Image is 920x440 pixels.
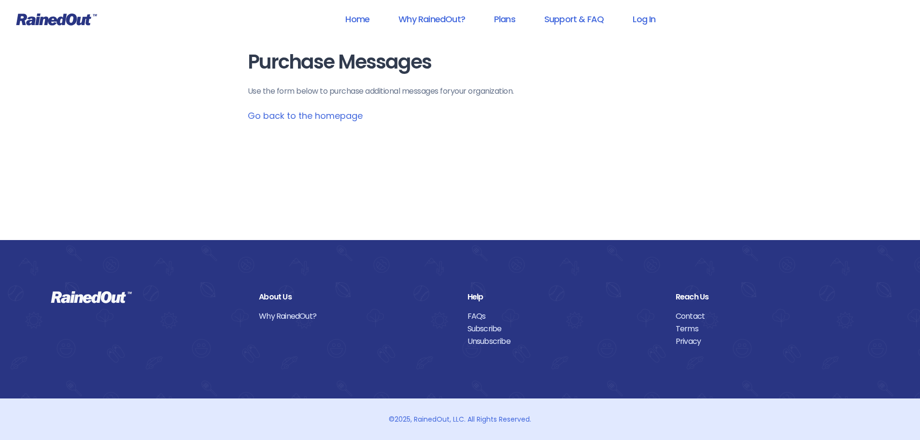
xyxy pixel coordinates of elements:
[248,51,673,73] h1: Purchase Messages
[259,310,453,323] a: Why RainedOut?
[676,323,869,335] a: Terms
[676,310,869,323] a: Contact
[467,323,661,335] a: Subscribe
[467,335,661,348] a: Unsubscribe
[676,335,869,348] a: Privacy
[467,291,661,303] div: Help
[248,85,673,97] p: Use the form below to purchase additional messages for your organization .
[386,8,478,30] a: Why RainedOut?
[259,291,453,303] div: About Us
[467,310,661,323] a: FAQs
[481,8,528,30] a: Plans
[620,8,668,30] a: Log In
[532,8,616,30] a: Support & FAQ
[676,291,869,303] div: Reach Us
[333,8,382,30] a: Home
[248,110,363,122] a: Go back to the homepage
